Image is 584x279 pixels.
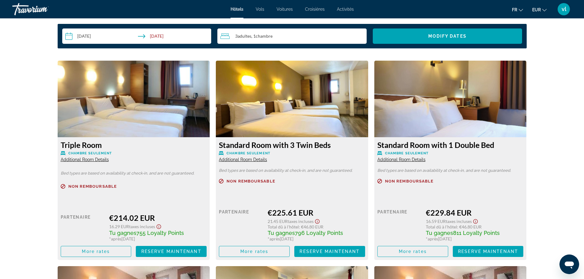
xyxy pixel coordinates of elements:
[458,249,518,254] span: Reserve maintenant
[62,28,212,44] button: Check-in date: Jul 10, 2026 Check-out date: Jul 13, 2026
[268,219,288,224] span: 21.45 EUR
[109,213,207,222] div: €214.02 EUR
[219,140,365,149] h3: Standard Room with 3 Twin Beds
[61,140,207,149] h3: Triple Room
[58,61,210,137] img: 5f7d083b-3a44-4552-ada1-256e21b0c0c9.jpeg
[217,28,367,44] button: Travelers: 3 adults, 0 children
[129,224,155,229] span: Taxes incluses
[472,217,479,224] button: Show Taxes and Fees disclaimer
[385,179,434,183] span: Non remboursable
[373,28,522,44] button: Modify Dates
[109,224,129,229] span: 16.29 EUR
[269,236,280,241] span: après
[68,184,117,188] span: Non remboursable
[227,151,270,155] span: Chambre seulement
[377,157,426,162] span: Additional Room Details
[136,246,207,257] button: Reserve maintenant
[268,236,365,241] div: * [DATE]
[426,224,457,229] span: Total dû à l'hôtel
[428,34,467,39] span: Modify Dates
[314,217,321,224] button: Show Taxes and Fees disclaimer
[141,249,201,254] span: Reserve maintenant
[227,179,275,183] span: Non remboursable
[374,61,527,137] img: 612a2d2c-cf7b-44e0-8f3e-883b87f7ec75.jpeg
[377,140,524,149] h3: Standard Room with 1 Double Bed
[295,230,343,236] span: 796 Loyalty Points
[256,33,273,39] span: Chambre
[428,236,438,241] span: après
[337,7,354,12] a: Activités
[426,236,523,241] div: * [DATE]
[268,224,299,229] span: Total dû à l'hôtel
[109,230,136,236] span: Tu gagnes
[532,7,541,12] span: EUR
[512,7,517,12] span: fr
[399,249,427,254] span: More rates
[377,208,422,241] div: Partenaire
[426,208,523,217] div: €229.84 EUR
[238,33,251,39] span: Adultes
[136,230,184,236] span: 755 Loyalty Points
[532,5,547,14] button: Change currency
[268,230,295,236] span: Tu gagnes
[219,168,365,173] p: Bed types are based on availability at check-in, and are not guaranteed.
[251,34,273,39] span: , 1
[512,5,523,14] button: Change language
[385,151,429,155] span: Chambre seulement
[426,219,446,224] span: 16.59 EUR
[219,208,263,241] div: Partenaire
[426,230,453,236] span: Tu gagnes
[300,249,360,254] span: Reserve maintenant
[111,236,121,241] span: après
[446,219,472,224] span: Taxes incluses
[453,246,524,257] button: Reserve maintenant
[559,254,579,274] iframe: Bouton de lancement de la fenêtre de messagerie
[453,230,500,236] span: 811 Loyalty Points
[109,236,207,241] div: * [DATE]
[562,6,566,12] span: vl
[377,168,524,173] p: Bed types are based on availability at check-in, and are not guaranteed.
[240,249,268,254] span: More rates
[82,249,110,254] span: More rates
[305,7,325,12] a: Croisières
[426,224,523,229] div: : €46.80 EUR
[268,224,365,229] div: : €46.80 EUR
[61,246,132,257] button: More rates
[68,151,112,155] span: Chambre seulement
[61,157,109,162] span: Additional Room Details
[277,7,293,12] a: Voitures
[12,1,74,17] a: Travorium
[61,171,207,175] p: Bed types are based on availability at check-in, and are not guaranteed.
[155,222,162,229] button: Show Taxes and Fees disclaimer
[219,246,290,257] button: More rates
[556,3,572,16] button: User Menu
[256,7,264,12] a: Vols
[61,213,105,241] div: Partenaire
[294,246,365,257] button: Reserve maintenant
[235,34,251,39] span: 3
[216,61,368,137] img: 0d421b85-c57d-405a-b625-31402e90102f.jpeg
[288,219,314,224] span: Taxes incluses
[268,208,365,217] div: €225.61 EUR
[377,246,448,257] button: More rates
[62,28,522,44] div: Search widget
[219,157,267,162] span: Additional Room Details
[231,7,243,12] a: Hôtels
